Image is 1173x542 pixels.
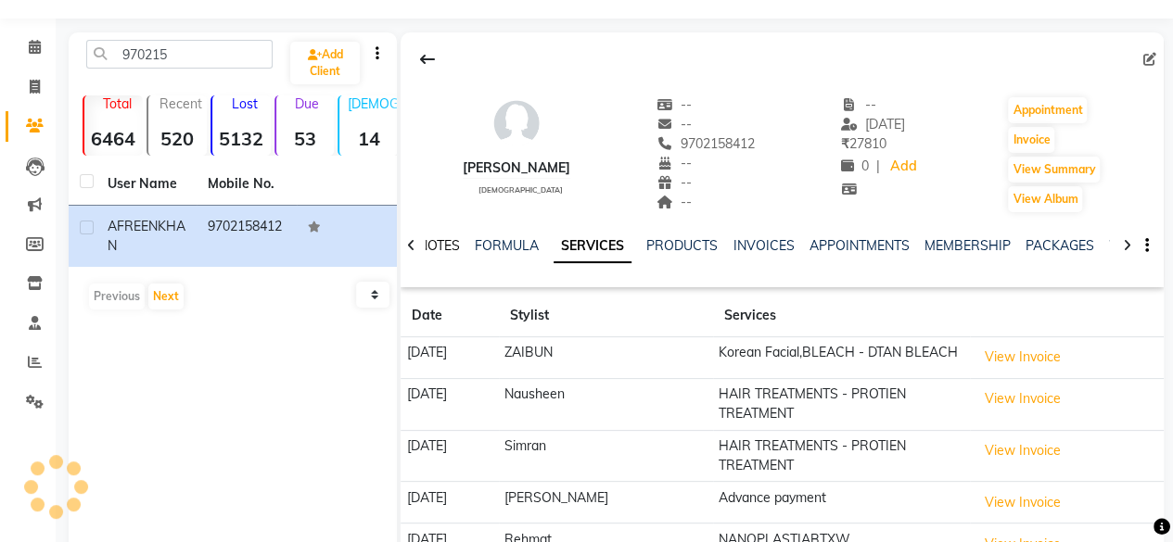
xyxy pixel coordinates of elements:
[657,96,692,113] span: --
[84,127,143,150] strong: 6464
[1008,186,1082,212] button: View Album
[841,116,905,132] span: [DATE]
[976,343,1069,372] button: View Invoice
[713,430,971,482] td: HAIR TREATMENTS - PROTIEN TREATMENT
[976,384,1069,413] button: View Invoice
[92,95,143,112] p: Total
[220,95,271,112] p: Lost
[280,95,335,112] p: Due
[499,430,713,482] td: Simran
[148,127,207,150] strong: 520
[401,295,498,337] th: Date
[489,95,544,151] img: avatar
[475,237,539,254] a: FORMULA
[408,42,447,77] div: Back to Client
[841,96,876,113] span: --
[841,158,869,174] span: 0
[276,127,335,150] strong: 53
[841,135,886,152] span: 27810
[713,337,971,379] td: Korean Facial,BLEACH - DTAN BLEACH
[713,482,971,523] td: Advance payment
[339,127,398,150] strong: 14
[290,42,360,84] a: Add Client
[212,127,271,150] strong: 5132
[463,158,570,178] div: [PERSON_NAME]
[554,230,631,263] a: SERVICES
[197,163,297,206] th: Mobile No.
[108,218,158,234] span: AFREEN
[86,40,273,69] input: Search by Name/Mobile/Email/Code
[499,337,713,379] td: ZAIBUN
[657,135,755,152] span: 9702158412
[197,206,297,267] td: 9702158412
[887,154,920,180] a: Add
[347,95,398,112] p: [DEMOGRAPHIC_DATA]
[96,163,197,206] th: User Name
[499,378,713,430] td: Nausheen
[976,436,1069,465] button: View Invoice
[841,135,849,152] span: ₹
[657,194,692,210] span: --
[1025,237,1093,254] a: PACKAGES
[478,185,562,195] span: [DEMOGRAPHIC_DATA]
[401,430,498,482] td: [DATE]
[156,95,207,112] p: Recent
[1008,97,1087,123] button: Appointment
[713,378,971,430] td: HAIR TREATMENTS - PROTIEN TREATMENT
[418,237,460,254] a: NOTES
[657,155,692,171] span: --
[646,237,718,254] a: PRODUCTS
[809,237,909,254] a: APPOINTMENTS
[1008,157,1100,183] button: View Summary
[401,378,498,430] td: [DATE]
[148,284,184,309] button: Next
[876,157,880,176] span: |
[499,482,713,523] td: [PERSON_NAME]
[401,482,498,523] td: [DATE]
[657,174,692,191] span: --
[976,488,1069,517] button: View Invoice
[733,237,794,254] a: INVOICES
[401,337,498,379] td: [DATE]
[1008,127,1054,153] button: Invoice
[713,295,971,337] th: Services
[924,237,1010,254] a: MEMBERSHIP
[657,116,692,132] span: --
[499,295,713,337] th: Stylist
